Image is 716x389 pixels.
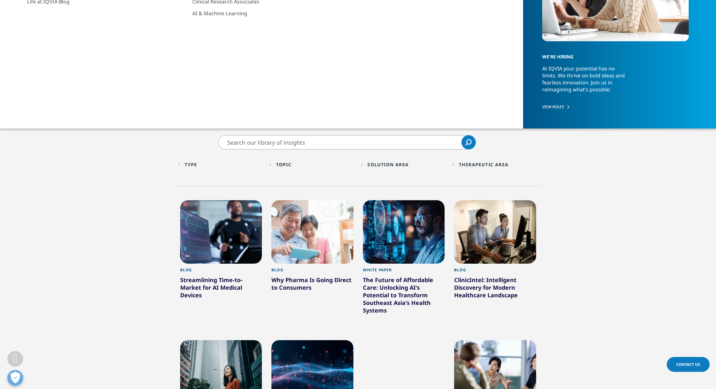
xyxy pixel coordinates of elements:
div: White Paper [363,267,445,276]
a: VIEW ROLES [542,104,689,109]
a: White Paper The Future of Affordable Care: Unlocking AI's Potential to Transform Southeast Asia's... [363,264,445,331]
div: Streamlining Time-to-Market for AI Medical Devices [180,276,262,301]
a: Blog ClinicIntel: Intelligent Discovery for Modern Healthcare Landscape [454,264,536,315]
a: Search [461,135,476,149]
div: Topic facet. [276,162,291,168]
a: Contact Us [667,357,710,372]
input: Search [218,135,476,149]
div: Why Pharma Is Going Direct to Consumers [271,276,353,294]
div: Blog [271,267,353,276]
button: Open Preferences [7,370,23,386]
div: Therapeutic Area facet. [459,162,508,168]
div: Solution Area facet. [367,162,409,168]
div: Blog [454,267,536,276]
div: Blog [180,267,262,276]
svg: Search [465,139,472,146]
p: At IQVIA your potential has no limits. We thrive on bold ideas and fearless innovation. Join us i... [542,65,630,99]
h5: WE'RE HIRING [542,43,681,65]
div: Type facet. [185,162,197,168]
div: ClinicIntel: Intelligent Discovery for Modern Healthcare Landscape [454,276,536,301]
a: Blog Why Pharma Is Going Direct to Consumers [271,264,353,308]
a: AI & Machine Learning [192,10,344,17]
div: The Future of Affordable Care: Unlocking AI's Potential to Transform Southeast Asia's Health Systems [363,276,445,317]
span: Contact Us [676,362,700,367]
a: Blog Streamlining Time-to-Market for AI Medical Devices [180,264,262,315]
